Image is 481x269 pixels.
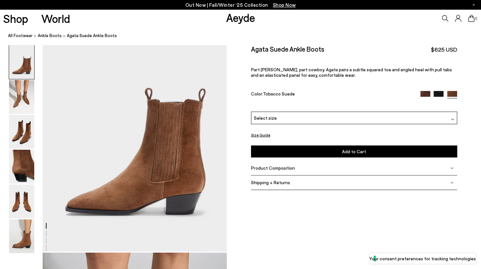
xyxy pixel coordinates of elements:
span: Agata Suede Ankle Boots [67,32,117,39]
button: Size Guide [251,131,270,139]
button: Add to Cart [251,145,457,157]
img: Agata Suede Ankle Boots - Image 4 [9,150,34,184]
span: $625 USD [431,45,457,54]
img: Agata Suede Ankle Boots - Image 1 [9,45,34,79]
div: Color: [251,91,414,98]
img: Agata Suede Ankle Boots - Image 6 [9,219,34,253]
img: Agata Suede Ankle Boots - Image 2 [9,80,34,114]
span: Select size [254,115,277,121]
a: Aeyde [226,11,255,24]
img: svg%3E [450,181,454,184]
a: 0 [468,15,475,22]
a: ankle boots [38,32,62,39]
span: Product Composition [251,165,295,171]
p: Part [PERSON_NAME], part cowboy. Agata pairs a subtle squared toe and angled heel with pull tabs ... [251,67,457,78]
span: 0 [475,17,478,20]
img: svg%3E [451,118,454,121]
p: Out Now | Fall/Winter ‘25 Collection [185,1,296,9]
span: Tobacco Suede [263,91,295,96]
img: Agata Suede Ankle Boots - Image 5 [9,184,34,218]
span: ankle boots [38,33,62,38]
nav: breadcrumb [8,27,481,45]
img: Agata Suede Ankle Boots - Image 3 [9,115,34,149]
a: World [41,13,70,24]
a: All Footwear [8,32,33,39]
img: svg%3E [450,166,454,170]
span: Shipping + Returns [251,180,290,185]
a: Shop [3,13,28,24]
span: Add to Cart [342,149,366,154]
label: Your consent preferences for tracking technologies [369,255,476,262]
button: Your consent preferences for tracking technologies [369,253,476,264]
h2: Agata Suede Ankle Boots [251,45,324,53]
span: Navigate to /collections/new-in [273,2,296,8]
